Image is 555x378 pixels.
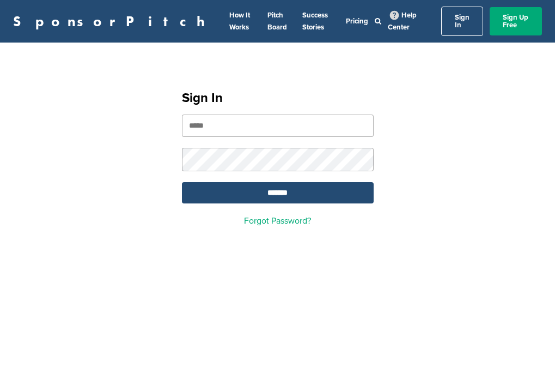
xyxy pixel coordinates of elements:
a: Success Stories [302,11,328,32]
a: Pricing [346,17,368,26]
a: Forgot Password? [244,215,311,226]
a: Pitch Board [267,11,287,32]
h1: Sign In [182,88,374,108]
a: Sign In [441,7,483,36]
a: Help Center [388,9,417,34]
a: SponsorPitch [13,14,212,28]
a: Sign Up Free [490,7,542,35]
a: How It Works [229,11,250,32]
